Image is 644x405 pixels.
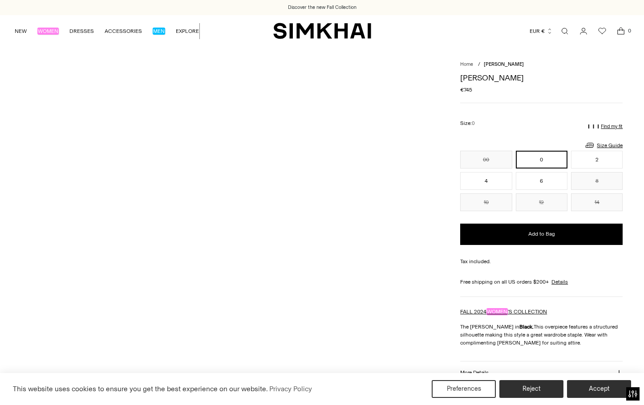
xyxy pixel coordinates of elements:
a: EXPLORE [176,21,199,41]
button: 8 [571,172,623,190]
span: This website uses cookies to ensure you get the best experience on our website. [13,385,268,393]
a: Open search modal [556,22,574,40]
button: Add to Bag [460,224,623,245]
span: [PERSON_NAME] [484,61,524,67]
h1: [PERSON_NAME] [460,74,623,82]
button: 0 [516,151,567,168]
a: NEW [15,21,27,41]
button: Preferences [432,380,496,398]
a: Home [460,61,473,67]
nav: breadcrumbs [460,61,623,68]
a: DRESSES [69,21,94,41]
a: Details [551,278,568,286]
em: WOMEN [486,308,508,315]
button: 12 [516,193,567,211]
a: Open cart modal [612,22,630,40]
span: Add to Bag [528,230,555,238]
a: SIMKHAI [273,22,371,40]
a: Privacy Policy (opens in a new tab) [268,382,313,396]
button: 00 [460,151,512,168]
a: Size Guide [584,140,623,151]
a: Go to the account page [575,22,592,40]
label: Size: [460,119,475,128]
div: Free shipping on all US orders $200+ [460,278,623,286]
div: / [478,61,480,68]
a: ACCESSORIES [105,21,142,41]
button: 14 [571,193,623,211]
p: The [PERSON_NAME] in This overpiece features a structured silhouette making this style a great wa... [460,323,623,347]
a: WOMEN [37,21,59,41]
strong: Black. [519,324,534,330]
a: Surabhi Blazer [21,64,228,375]
a: MEN [153,21,165,41]
h3: More Details [460,370,488,376]
button: 10 [460,193,512,211]
button: EUR € [530,21,553,41]
a: Surabhi Blazer [232,64,439,375]
button: 4 [460,172,512,190]
button: More Details [460,361,623,384]
button: Reject [499,380,563,398]
a: FALL 2024WOMEN'S COLLECTION [460,308,547,315]
div: Tax included. [460,257,623,265]
span: €745 [460,86,472,94]
button: Accept [567,380,631,398]
button: 2 [571,151,623,168]
button: 6 [516,172,567,190]
span: 0 [472,120,475,126]
span: 0 [625,27,633,35]
a: Wishlist [593,22,611,40]
a: Discover the new Fall Collection [288,4,356,11]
